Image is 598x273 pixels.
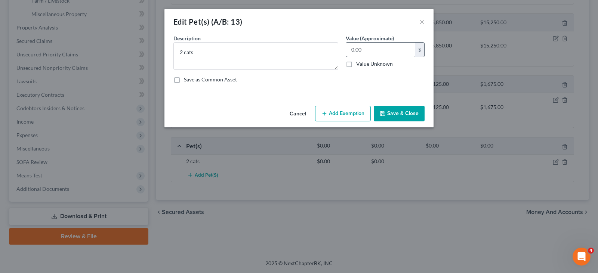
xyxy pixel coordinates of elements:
button: × [419,17,425,26]
input: 0.00 [346,43,415,57]
label: Value (Approximate) [346,34,394,42]
label: Save as Common Asset [184,76,237,83]
button: Add Exemption [315,106,371,121]
button: Cancel [284,106,312,121]
iframe: Intercom live chat [573,248,591,266]
span: 4 [588,248,594,254]
span: Description [173,35,201,41]
button: Save & Close [374,106,425,121]
div: Edit Pet(s) (A/B: 13) [173,16,242,27]
label: Value Unknown [356,60,393,68]
div: $ [415,43,424,57]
